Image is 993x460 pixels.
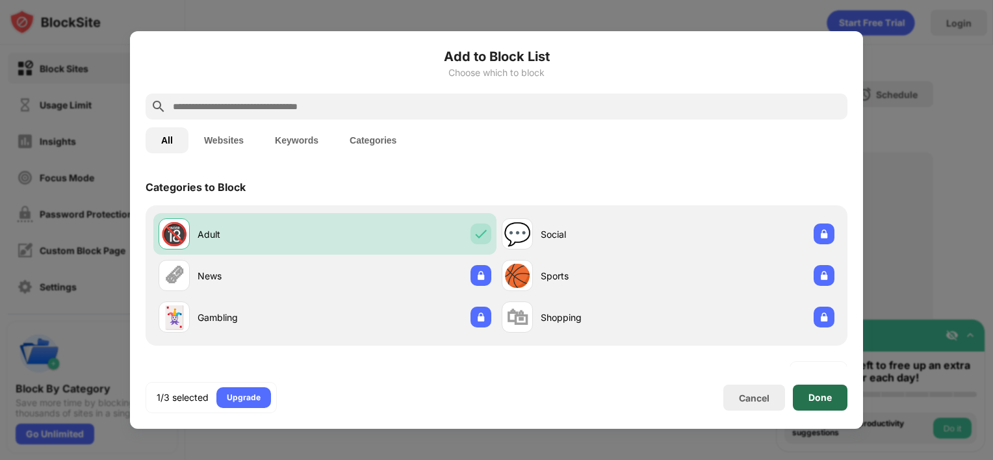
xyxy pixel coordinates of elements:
div: Done [808,392,832,403]
button: All [146,127,188,153]
img: search.svg [151,99,166,114]
button: Keywords [259,127,334,153]
div: 🃏 [161,304,188,331]
div: 1/3 selected [157,391,209,404]
div: Sports [541,269,668,283]
div: 🗞 [163,262,185,289]
div: 🛍 [506,304,528,331]
div: Categories to Block [146,181,246,194]
div: See more [801,365,836,378]
div: 🔞 [161,221,188,248]
div: Choose which to block [146,68,847,78]
div: Websites to Block [146,365,237,378]
button: Websites [188,127,259,153]
div: 💬 [504,221,531,248]
div: Gambling [198,311,325,324]
button: Categories [334,127,412,153]
h6: Add to Block List [146,47,847,66]
div: 🏀 [504,262,531,289]
div: Cancel [739,392,769,403]
div: Social [541,227,668,241]
div: Adult [198,227,325,241]
div: Upgrade [227,391,261,404]
div: News [198,269,325,283]
div: Shopping [541,311,668,324]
